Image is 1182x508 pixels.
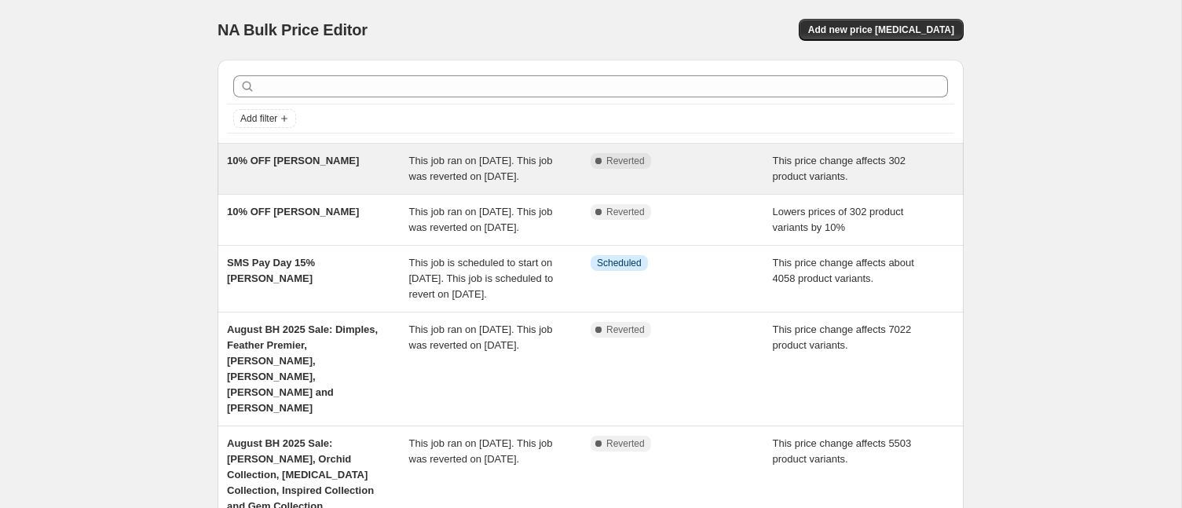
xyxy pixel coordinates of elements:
[240,112,277,125] span: Add filter
[773,257,914,284] span: This price change affects about 4058 product variants.
[606,155,645,167] span: Reverted
[409,206,553,233] span: This job ran on [DATE]. This job was reverted on [DATE].
[773,323,912,351] span: This price change affects 7022 product variants.
[218,21,368,38] span: NA Bulk Price Editor
[606,437,645,450] span: Reverted
[227,206,359,217] span: 10% OFF [PERSON_NAME]
[409,437,553,465] span: This job ran on [DATE]. This job was reverted on [DATE].
[808,24,954,36] span: Add new price [MEDICAL_DATA]
[597,257,642,269] span: Scheduled
[227,155,359,166] span: 10% OFF [PERSON_NAME]
[227,323,378,414] span: August BH 2025 Sale: Dimples, Feather Premier, [PERSON_NAME], [PERSON_NAME], [PERSON_NAME] and [P...
[799,19,964,41] button: Add new price [MEDICAL_DATA]
[773,155,906,182] span: This price change affects 302 product variants.
[409,257,554,300] span: This job is scheduled to start on [DATE]. This job is scheduled to revert on [DATE].
[773,206,904,233] span: Lowers prices of 302 product variants by 10%
[773,437,912,465] span: This price change affects 5503 product variants.
[227,257,315,284] span: SMS Pay Day 15% [PERSON_NAME]
[409,323,553,351] span: This job ran on [DATE]. This job was reverted on [DATE].
[606,323,645,336] span: Reverted
[409,155,553,182] span: This job ran on [DATE]. This job was reverted on [DATE].
[233,109,296,128] button: Add filter
[606,206,645,218] span: Reverted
